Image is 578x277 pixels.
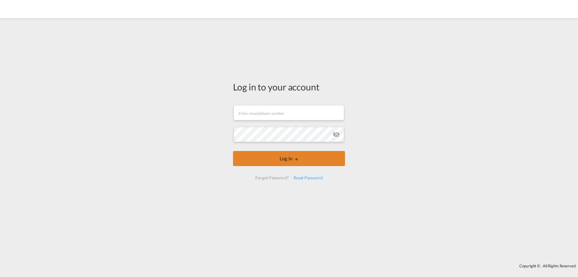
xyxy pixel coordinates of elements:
div: Forgot Password? [253,172,291,183]
div: Log in to your account [233,80,345,93]
input: Enter email/phone number [234,105,344,120]
button: LOGIN [233,151,345,166]
div: Reset Password [291,172,325,183]
md-icon: icon-eye-off [333,131,340,138]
